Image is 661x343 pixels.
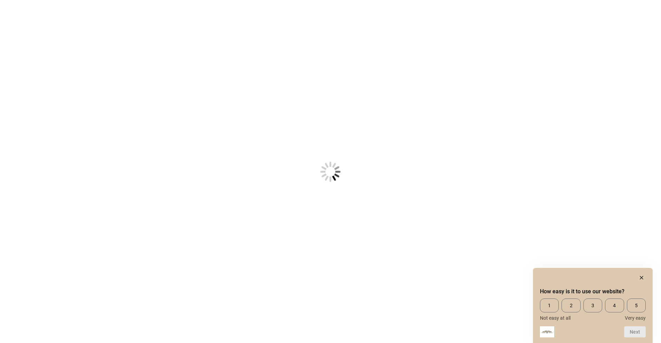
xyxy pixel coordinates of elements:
span: 3 [583,299,602,312]
span: 4 [605,299,624,312]
button: Next question [624,326,646,337]
span: Not easy at all [540,315,571,321]
span: Very easy [625,315,646,321]
span: 2 [562,299,580,312]
span: 1 [540,299,559,312]
h2: How easy is it to use our website? Select an option from 1 to 5, with 1 being Not easy at all and... [540,287,646,296]
span: 5 [627,299,646,312]
div: How easy is it to use our website? Select an option from 1 to 5, with 1 being Not easy at all and... [540,299,646,321]
div: How easy is it to use our website? Select an option from 1 to 5, with 1 being Not easy at all and... [540,273,646,337]
button: Hide survey [637,273,646,282]
img: Loading [286,127,375,216]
